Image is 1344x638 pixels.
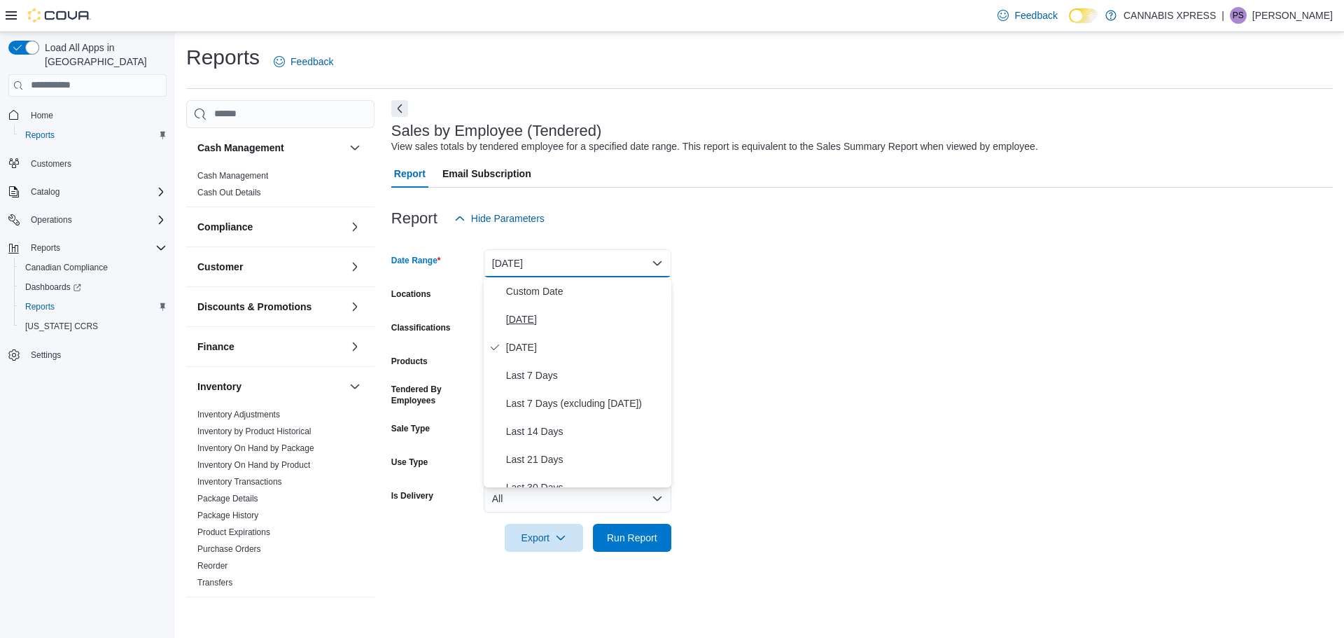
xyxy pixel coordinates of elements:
[25,155,77,172] a: Customers
[197,543,261,555] span: Purchase Orders
[14,125,172,145] button: Reports
[25,107,59,124] a: Home
[197,300,311,314] h3: Discounts & Promotions
[31,242,60,254] span: Reports
[197,187,261,198] span: Cash Out Details
[197,577,232,588] span: Transfers
[391,255,441,266] label: Date Range
[25,211,78,228] button: Operations
[1221,7,1224,24] p: |
[607,531,657,545] span: Run Report
[20,318,104,335] a: [US_STATE] CCRS
[14,258,172,277] button: Canadian Compliance
[471,211,545,226] span: Hide Parameters
[506,423,666,440] span: Last 14 Days
[506,451,666,468] span: Last 21 Days
[20,127,60,144] a: Reports
[391,322,451,333] label: Classifications
[20,127,167,144] span: Reports
[484,485,671,513] button: All
[14,277,172,297] a: Dashboards
[31,186,59,197] span: Catalog
[25,211,167,228] span: Operations
[25,282,81,293] span: Dashboards
[197,527,270,538] span: Product Expirations
[506,479,666,496] span: Last 30 Days
[25,183,167,200] span: Catalog
[484,277,671,487] div: Select listbox
[28,8,91,22] img: Cova
[197,340,234,354] h3: Finance
[506,311,666,328] span: [DATE]
[197,380,241,394] h3: Inventory
[197,443,314,453] a: Inventory On Hand by Package
[20,298,60,315] a: Reports
[197,427,311,436] a: Inventory by Product Historical
[25,347,66,363] a: Settings
[197,340,344,354] button: Finance
[25,262,108,273] span: Canadian Compliance
[25,346,167,363] span: Settings
[197,510,258,521] span: Package History
[1230,7,1247,24] div: Peter Soliman
[1014,8,1057,22] span: Feedback
[25,301,55,312] span: Reports
[391,490,433,501] label: Is Delivery
[391,123,602,139] h3: Sales by Employee (Tendered)
[25,240,167,256] span: Reports
[197,476,282,487] span: Inventory Transactions
[513,524,575,552] span: Export
[346,298,363,315] button: Discounts & Promotions
[197,578,232,588] a: Transfers
[346,219,363,235] button: Compliance
[197,527,270,537] a: Product Expirations
[20,259,167,276] span: Canadian Compliance
[25,106,167,124] span: Home
[186,43,260,71] h1: Reports
[391,423,430,434] label: Sale Type
[186,167,374,207] div: Cash Management
[506,367,666,384] span: Last 7 Days
[449,204,550,233] button: Hide Parameters
[391,100,408,117] button: Next
[197,171,268,181] a: Cash Management
[3,345,172,365] button: Settings
[25,130,55,141] span: Reports
[197,477,282,487] a: Inventory Transactions
[8,99,167,402] nav: Complex example
[391,384,478,406] label: Tendered By Employees
[442,160,531,188] span: Email Subscription
[197,141,284,155] h3: Cash Management
[391,289,431,300] label: Locations
[14,317,172,336] button: [US_STATE] CCRS
[20,298,167,315] span: Reports
[197,493,258,504] span: Package Details
[3,238,172,258] button: Reports
[346,139,363,156] button: Cash Management
[391,356,428,367] label: Products
[197,443,314,454] span: Inventory On Hand by Package
[197,511,258,520] a: Package History
[20,318,167,335] span: Washington CCRS
[197,409,280,420] span: Inventory Adjustments
[391,210,437,227] h3: Report
[25,321,98,332] span: [US_STATE] CCRS
[197,188,261,197] a: Cash Out Details
[197,459,310,471] span: Inventory On Hand by Product
[197,460,310,470] a: Inventory On Hand by Product
[197,380,344,394] button: Inventory
[31,214,72,226] span: Operations
[197,220,253,234] h3: Compliance
[31,349,61,361] span: Settings
[197,220,344,234] button: Compliance
[3,105,172,125] button: Home
[197,560,227,571] span: Reorder
[197,561,227,571] a: Reorder
[197,544,261,554] a: Purchase Orders
[394,160,426,188] span: Report
[1069,23,1070,24] span: Dark Mode
[484,249,671,277] button: [DATE]
[31,110,53,121] span: Home
[25,183,65,200] button: Catalog
[197,494,258,504] a: Package Details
